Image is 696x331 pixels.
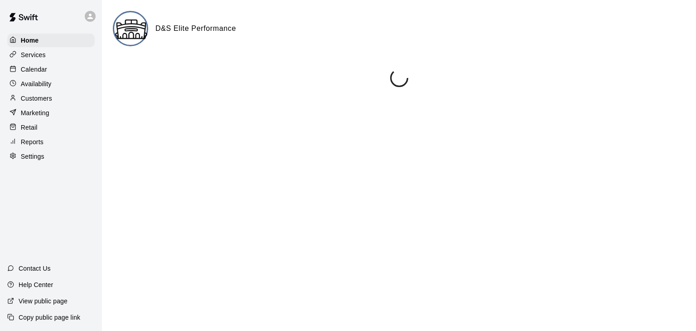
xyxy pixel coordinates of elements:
a: Customers [7,92,95,105]
a: Retail [7,121,95,134]
p: Help Center [19,280,53,289]
a: Calendar [7,63,95,76]
p: Availability [21,79,52,88]
p: Copy public page link [19,313,80,322]
a: Availability [7,77,95,91]
a: Reports [7,135,95,149]
a: Marketing [7,106,95,120]
p: Reports [21,137,43,146]
p: Retail [21,123,38,132]
p: Contact Us [19,264,51,273]
a: Settings [7,150,95,163]
a: Services [7,48,95,62]
p: Home [21,36,39,45]
p: Settings [21,152,44,161]
p: View public page [19,297,68,306]
p: Calendar [21,65,47,74]
a: Home [7,34,95,47]
p: Services [21,50,46,59]
p: Marketing [21,108,49,117]
img: D&S Elite Performance logo [114,12,148,46]
p: Customers [21,94,52,103]
h6: D&S Elite Performance [155,23,236,34]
